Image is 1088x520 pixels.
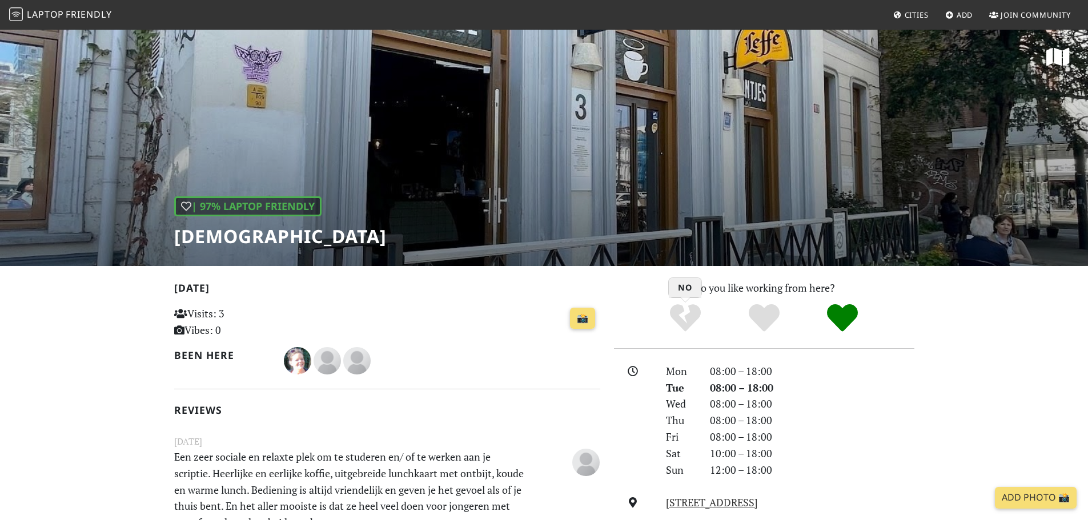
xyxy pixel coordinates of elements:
div: Definitely! [803,303,882,334]
h2: [DATE] [174,282,600,299]
span: Add [957,10,973,20]
div: 08:00 – 18:00 [703,363,921,380]
div: 08:00 – 18:00 [703,396,921,412]
span: Laptop [27,8,64,21]
div: Wed [659,396,702,412]
small: [DATE] [167,434,607,449]
a: LaptopFriendly LaptopFriendly [9,5,112,25]
p: Do you like working from here? [614,280,914,296]
h2: Reviews [174,404,600,416]
a: [STREET_ADDRESS] [666,495,758,509]
span: Marius Landsbergen [343,353,371,366]
img: blank-535327c66bd565773addf3077783bbfce4b00ec00e9fd257753287c682c7fa38.png [343,347,371,374]
h3: No [669,278,701,297]
span: Cities [905,10,929,20]
div: Sun [659,462,702,478]
div: No [646,303,725,334]
span: Friendly [66,8,111,21]
a: Add [941,5,978,25]
span: Join Community [1001,10,1071,20]
h2: Been here [174,349,271,361]
a: Add Photo 📸 [995,487,1077,509]
div: Mon [659,363,702,380]
img: blank-535327c66bd565773addf3077783bbfce4b00ec00e9fd257753287c682c7fa38.png [314,347,341,374]
div: 08:00 – 18:00 [703,380,921,396]
div: 08:00 – 18:00 [703,429,921,445]
div: Thu [659,412,702,429]
img: blank-535327c66bd565773addf3077783bbfce4b00ec00e9fd257753287c682c7fa38.png [572,449,600,476]
a: 📸 [570,308,595,329]
div: Sat [659,445,702,462]
div: 12:00 – 18:00 [703,462,921,478]
div: 08:00 – 18:00 [703,412,921,429]
img: 4493-natasja.jpg [284,347,311,374]
div: Yes [725,303,804,334]
div: 10:00 – 18:00 [703,445,921,462]
a: Cities [889,5,933,25]
span: linda haak [314,353,343,366]
p: Visits: 3 Vibes: 0 [174,305,307,338]
div: | 97% Laptop Friendly [174,196,322,216]
img: LaptopFriendly [9,7,23,21]
h1: [DEMOGRAPHIC_DATA] [174,225,387,247]
a: Join Community [985,5,1075,25]
div: Fri [659,429,702,445]
div: Tue [659,380,702,396]
span: Natasja Streefkerk [284,353,314,366]
span: paulo Gomes [572,454,600,467]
